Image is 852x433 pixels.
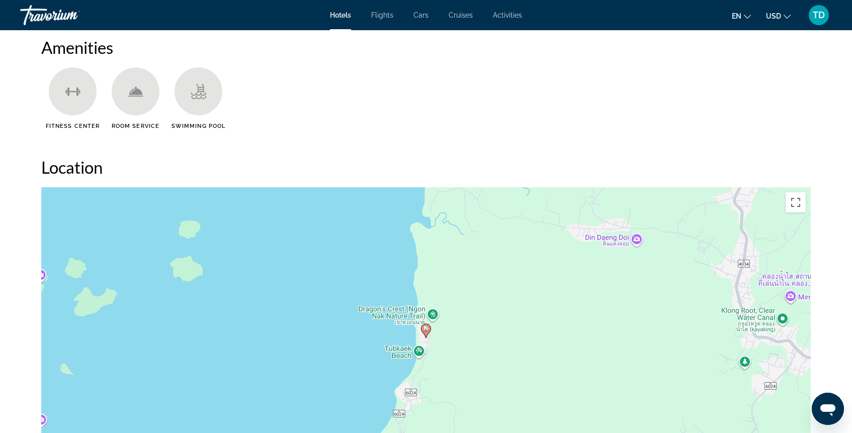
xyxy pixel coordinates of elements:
[766,9,791,23] button: Change currency
[330,11,351,19] a: Hotels
[449,11,473,19] a: Cruises
[493,11,522,19] a: Activities
[20,2,121,28] a: Travorium
[766,12,781,20] span: USD
[732,9,751,23] button: Change language
[41,37,811,57] h2: Amenities
[732,12,741,20] span: en
[112,123,159,129] span: Room Service
[812,393,844,425] iframe: Button to launch messaging window
[172,123,225,129] span: Swimming Pool
[413,11,429,19] a: Cars
[786,192,806,212] button: Toggle fullscreen view
[41,157,811,177] h2: Location
[806,5,832,26] button: User Menu
[813,10,825,20] span: TD
[46,123,100,129] span: Fitness Center
[371,11,393,19] a: Flights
